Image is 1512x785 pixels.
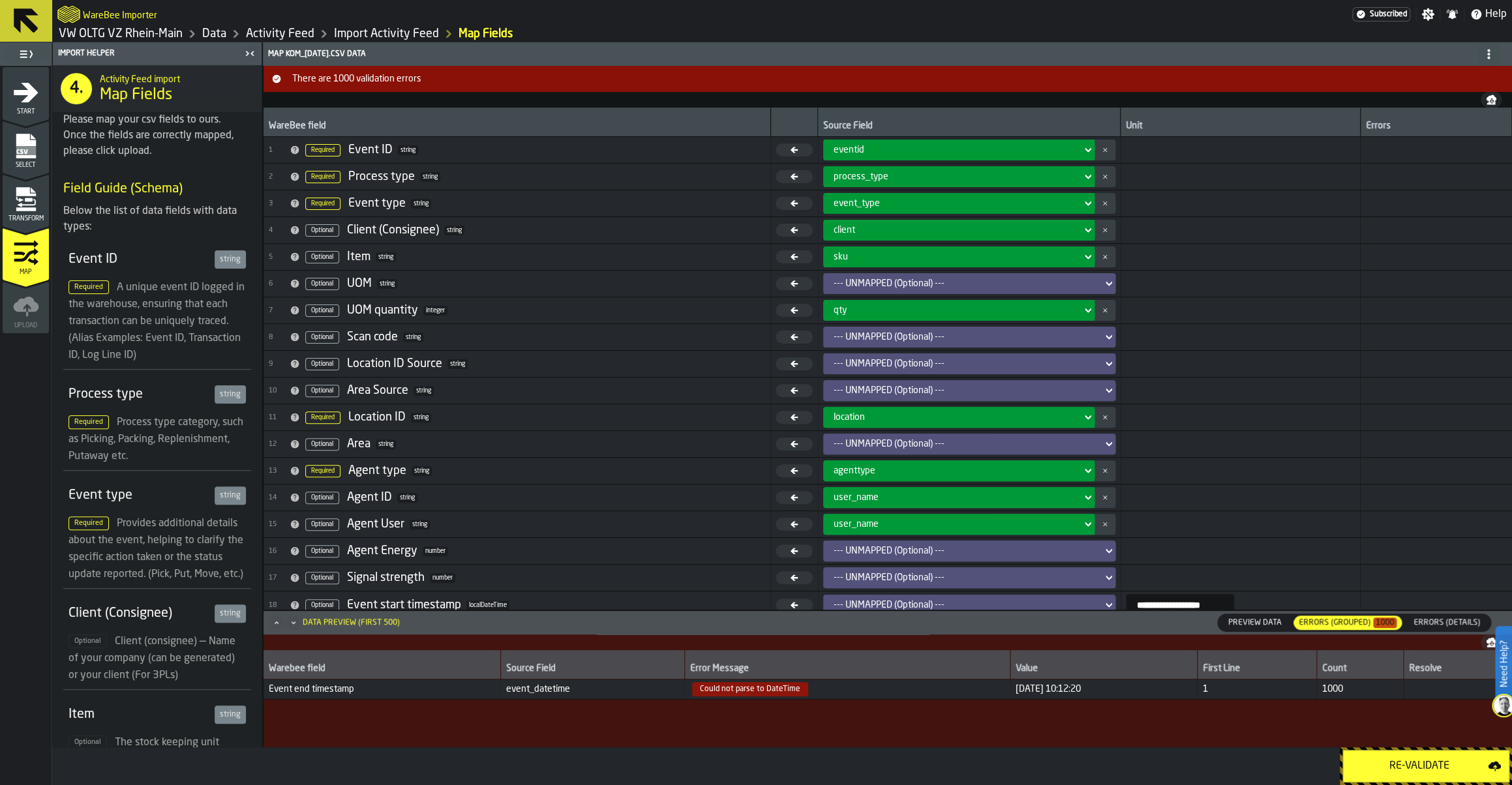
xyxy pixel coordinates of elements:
span: Required [305,171,340,183]
div: Unit [1126,121,1354,134]
span: Preview Data [1223,617,1287,629]
span: 10 [269,387,284,395]
div: Scan code [347,330,398,344]
label: button-switch-multi-Preview Data [1217,614,1293,632]
div: string [215,385,246,404]
span: user_name [834,492,879,503]
span: Required [305,144,340,156]
a: logo-header [57,3,80,26]
span: Map Fields [100,85,172,106]
div: Re-Validate [1351,758,1488,774]
span: Could not parse to DateTime [692,682,808,696]
li: menu Map [3,228,49,280]
div: Agent ID [347,490,392,505]
div: DropdownMenuValue-process_type [823,166,1095,187]
div: Menu Subscription [1352,7,1410,22]
div: DropdownMenuValue- [834,572,1097,583]
div: Data Preview (first 500) [303,618,400,627]
button: button- [1095,220,1115,241]
div: Count [1322,663,1399,676]
div: DropdownMenuValue-eventid [834,145,1076,155]
div: Event type [348,196,406,211]
div: DropdownMenuValue- [823,541,1115,561]
div: First Line [1203,663,1311,676]
div: DropdownMenuValue- [834,439,1097,449]
span: Select [3,162,49,169]
span: 8 [269,333,284,342]
div: DropdownMenuValue- [834,385,1097,396]
div: Agent User [347,517,404,531]
span: There are 1000 validation errors [287,74,1509,84]
span: [DATE] 10:12:20 [1016,684,1192,694]
span: Subscribed [1370,10,1407,19]
span: Client (consignee) — Name of your company (can be generated) or your client (For 3PLs) [68,636,235,681]
div: DropdownMenuValue-event_type [823,193,1095,214]
a: link-to-/wh/i/44979e6c-6f66-405e-9874-c1e29f02a54a/data [202,27,226,41]
button: button- [1481,92,1502,108]
div: Import Helper [55,49,241,58]
div: Client (Consignee) [347,223,439,237]
span: 18 [269,601,284,610]
div: DropdownMenuValue- [823,567,1115,588]
div: DropdownMenuValue-user_name [834,519,1076,529]
div: DropdownMenuValue- [834,278,1097,289]
button: button- [1481,634,1502,650]
span: integer [423,306,447,316]
div: Please map your csv fields to ours. [63,112,251,128]
label: input-value- [1126,594,1234,616]
input: input-value- input-value- [1126,594,1234,616]
span: Required [305,411,340,424]
span: Map [3,269,49,276]
label: button-toggle-Toggle Full Menu [3,45,49,63]
div: DropdownMenuValue- [834,600,1097,610]
span: string [410,520,430,529]
div: Source Field [506,663,679,676]
span: 2 [269,173,284,181]
span: Optional [305,224,339,237]
button: button- [1095,140,1115,160]
span: Optional [68,735,107,749]
button: button- [1095,193,1115,214]
h2: Sub Title [100,72,251,85]
span: string [444,226,464,235]
div: DropdownMenuValue-sku [834,252,1076,262]
span: event_type [834,198,880,209]
span: process_type [834,171,888,182]
div: Item [347,250,370,264]
span: 7 [269,306,284,315]
label: button-toggle-Settings [1416,8,1440,21]
a: link-to-/wh/i/44979e6c-6f66-405e-9874-c1e29f02a54a/data/activity [246,27,314,41]
div: Event start timestamp [347,598,461,612]
div: string [215,705,246,724]
span: Optional [305,545,339,557]
div: 4. [61,73,92,104]
span: Start [3,108,49,115]
div: DropdownMenuValue-process_type [834,171,1076,182]
div: DropdownMenuValue-user_name [823,514,1095,535]
span: string [376,439,396,449]
span: agenttype [834,466,875,476]
div: Location ID Source [347,357,442,371]
div: Client (Consignee) [68,604,209,623]
span: Optional [305,358,339,370]
span: Optional [305,251,339,263]
div: Below the list of data fields with data types: [63,203,251,235]
div: Process type [68,385,209,404]
div: DropdownMenuValue-client [834,225,1076,235]
div: DropdownMenuValue- [823,595,1115,615]
div: string [215,250,246,269]
div: Once the fields are correctly mapped, please click upload. [63,128,251,159]
label: button-toggle-Notifications [1440,8,1464,21]
span: Required [68,516,109,530]
div: Value [1016,663,1192,676]
div: Errors [1366,121,1506,134]
div: Warebee field [269,663,495,676]
div: Process type [348,170,415,184]
span: 11 [269,413,284,422]
span: Transform [3,215,49,222]
span: 12 [269,440,284,449]
div: DropdownMenuValue-location [823,407,1095,428]
span: 3 [269,200,284,208]
span: Optional [305,385,339,397]
button: button- [1095,407,1115,428]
